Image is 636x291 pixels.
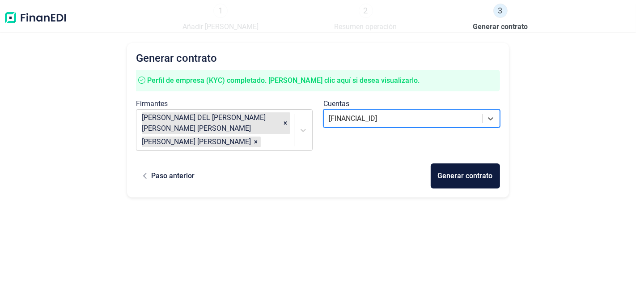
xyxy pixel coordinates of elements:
[142,137,251,147] article: [PERSON_NAME] [PERSON_NAME]
[136,52,500,64] h2: Generar contrato
[438,171,493,181] div: Generar contrato
[280,112,290,134] div: Remove MARIA DEL ROSARIO
[323,98,500,109] div: Cuentas
[4,4,67,32] img: Logo de aplicación
[142,112,280,134] article: [PERSON_NAME] DEL [PERSON_NAME] [PERSON_NAME] [PERSON_NAME]
[473,21,528,32] span: Generar contrato
[147,76,420,85] span: Perfil de empresa (KYC) completado. [PERSON_NAME] clic aquí si desea visualizarlo.
[493,4,508,18] span: 3
[251,137,261,147] div: Remove ALEJANDRO
[136,98,313,109] div: Firmantes
[151,171,195,181] div: Paso anterior
[473,4,528,32] a: 3Generar contrato
[431,163,500,188] button: Generar contrato
[136,163,202,188] button: Paso anterior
